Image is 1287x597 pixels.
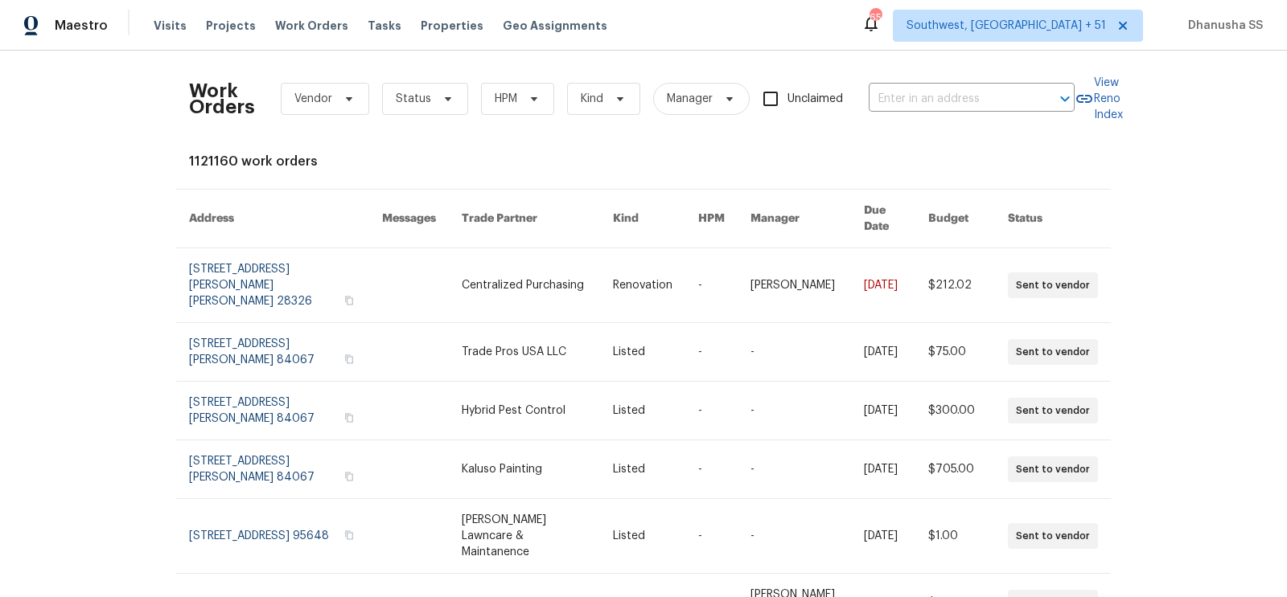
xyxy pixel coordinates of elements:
[1054,88,1076,110] button: Open
[667,91,713,107] span: Manager
[738,248,851,323] td: [PERSON_NAME]
[915,190,995,248] th: Budget
[738,323,851,382] td: -
[449,382,600,440] td: Hybrid Pest Control
[449,190,600,248] th: Trade Partner
[600,382,685,440] td: Listed
[449,440,600,499] td: Kaluso Painting
[503,18,607,34] span: Geo Assignments
[787,91,843,108] span: Unclaimed
[369,190,449,248] th: Messages
[1182,18,1263,34] span: Dhanusha SS
[738,440,851,499] td: -
[870,10,881,26] div: 655
[342,528,356,542] button: Copy Address
[396,91,431,107] span: Status
[342,411,356,425] button: Copy Address
[449,499,600,574] td: [PERSON_NAME] Lawncare & Maintanence
[600,440,685,499] td: Listed
[1075,75,1123,123] a: View Reno Index
[738,190,851,248] th: Manager
[421,18,483,34] span: Properties
[176,190,369,248] th: Address
[995,190,1111,248] th: Status
[600,248,685,323] td: Renovation
[206,18,256,34] span: Projects
[685,323,738,382] td: -
[189,153,1098,170] div: 1121160 work orders
[294,91,332,107] span: Vendor
[581,91,603,107] span: Kind
[342,469,356,484] button: Copy Address
[685,382,738,440] td: -
[685,190,738,248] th: HPM
[685,248,738,323] td: -
[342,293,356,308] button: Copy Address
[275,18,348,34] span: Work Orders
[55,18,108,34] span: Maestro
[189,83,255,115] h2: Work Orders
[738,499,851,574] td: -
[907,18,1106,34] span: Southwest, [GEOGRAPHIC_DATA] + 51
[685,499,738,574] td: -
[738,382,851,440] td: -
[600,499,685,574] td: Listed
[600,323,685,382] td: Listed
[685,440,738,499] td: -
[449,248,600,323] td: Centralized Purchasing
[154,18,187,34] span: Visits
[342,352,356,366] button: Copy Address
[869,87,1030,112] input: Enter in an address
[600,190,685,248] th: Kind
[368,20,401,31] span: Tasks
[449,323,600,382] td: Trade Pros USA LLC
[851,190,915,248] th: Due Date
[495,91,517,107] span: HPM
